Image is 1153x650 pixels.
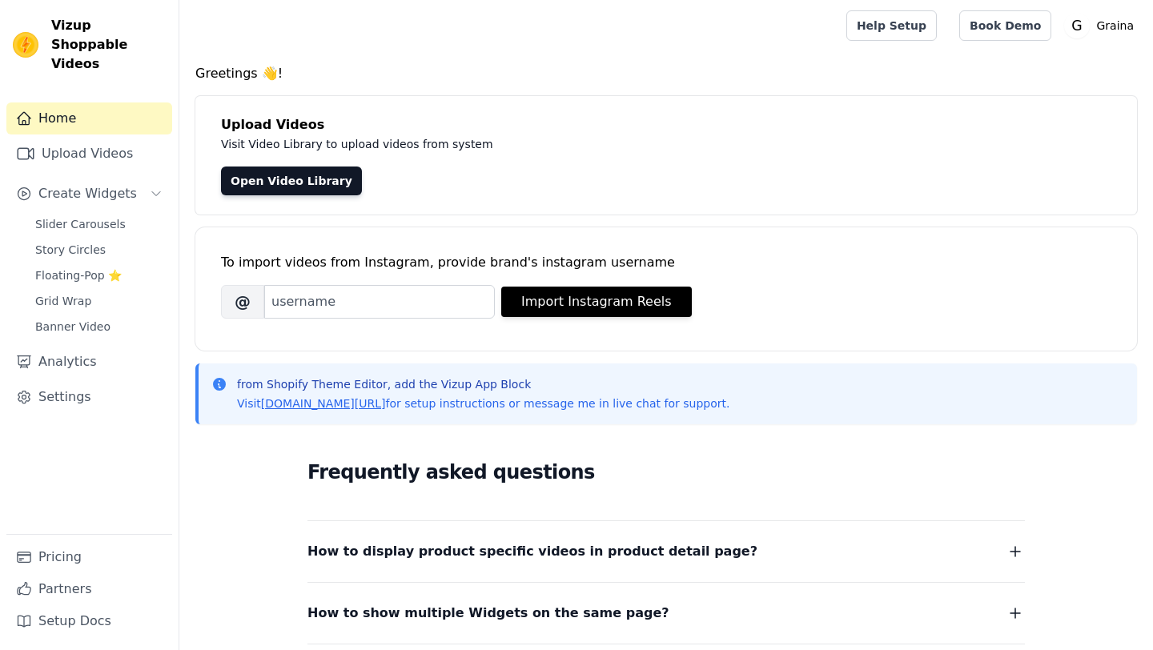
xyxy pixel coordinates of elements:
h2: Frequently asked questions [307,456,1025,488]
a: Slider Carousels [26,213,172,235]
a: Book Demo [959,10,1051,41]
button: Import Instagram Reels [501,287,692,317]
text: G [1072,18,1083,34]
a: Partners [6,573,172,605]
a: Story Circles [26,239,172,261]
input: username [264,285,495,319]
span: Vizup Shoppable Videos [51,16,166,74]
h4: Greetings 👋! [195,64,1137,83]
button: Create Widgets [6,178,172,210]
a: Upload Videos [6,138,172,170]
button: G Graina [1064,11,1140,40]
p: Graina [1090,11,1140,40]
span: Story Circles [35,242,106,258]
span: How to show multiple Widgets on the same page? [307,602,669,624]
a: Pricing [6,541,172,573]
a: Banner Video [26,315,172,338]
a: Grid Wrap [26,290,172,312]
button: How to display product specific videos in product detail page? [307,540,1025,563]
div: To import videos from Instagram, provide brand's instagram username [221,253,1111,272]
a: Setup Docs [6,605,172,637]
span: Slider Carousels [35,216,126,232]
a: Help Setup [846,10,937,41]
p: Visit Video Library to upload videos from system [221,134,938,154]
a: Home [6,102,172,134]
span: Create Widgets [38,184,137,203]
a: Floating-Pop ⭐ [26,264,172,287]
a: Settings [6,381,172,413]
a: Open Video Library [221,167,362,195]
p: Visit for setup instructions or message me in live chat for support. [237,395,729,411]
button: How to show multiple Widgets on the same page? [307,602,1025,624]
span: Grid Wrap [35,293,91,309]
p: from Shopify Theme Editor, add the Vizup App Block [237,376,729,392]
span: @ [221,285,264,319]
a: Analytics [6,346,172,378]
h4: Upload Videos [221,115,1111,134]
a: [DOMAIN_NAME][URL] [261,397,386,410]
span: How to display product specific videos in product detail page? [307,540,757,563]
span: Floating-Pop ⭐ [35,267,122,283]
img: Vizup [13,32,38,58]
span: Banner Video [35,319,110,335]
